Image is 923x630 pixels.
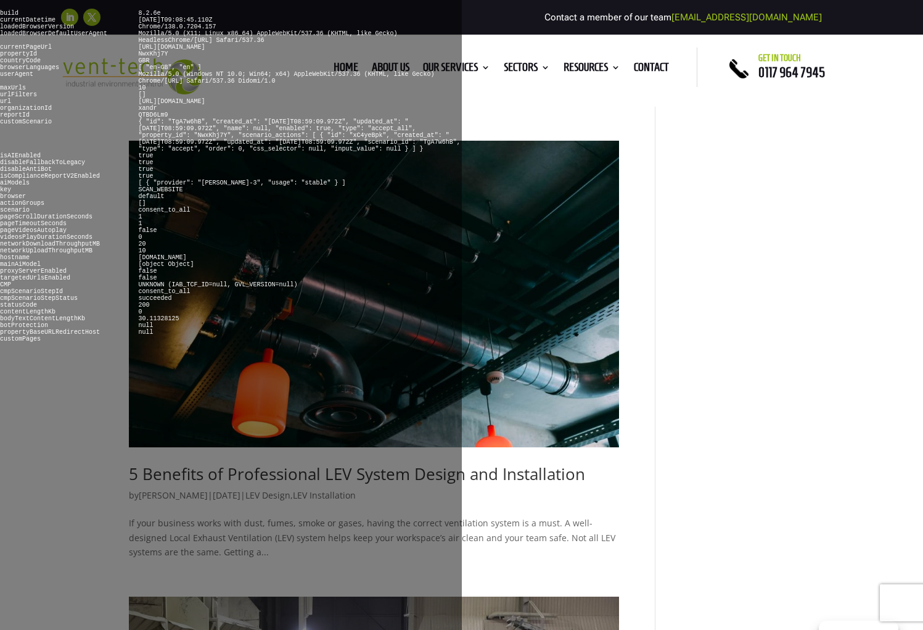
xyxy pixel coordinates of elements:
pre: Mozilla/5.0 (X11; Linux x86_64) AppleWebKit/537.36 (KHTML, like Gecko) HeadlessChrome/[URL] Safar... [139,30,398,44]
pre: 20 [139,241,146,247]
span: Contact a member of our team [544,12,822,23]
a: 0117 964 7945 [758,65,825,80]
pre: 0 [139,234,142,241]
pre: true [139,166,154,173]
pre: SCAN_WEBSITE [139,186,183,193]
pre: 10 [139,247,146,254]
pre: 30.11328125 [139,315,179,322]
pre: null [139,322,154,329]
pre: false [139,275,157,281]
a: [EMAIL_ADDRESS][DOMAIN_NAME] [671,12,822,23]
pre: xandr [139,105,157,112]
pre: QTBD6Lm9 [139,112,168,118]
pre: [DATE]T09:08:45.110Z [139,17,213,23]
a: Contact [634,63,669,77]
pre: [object Object] [139,261,194,268]
pre: 10 [139,85,146,91]
pre: [ "en-GB", "en" ] [139,64,202,71]
pre: NwxKhj7Y [139,51,168,57]
pre: consent_to_all [139,207,191,213]
pre: { "id": "TgA7w6hB", "created_at": "[DATE]T08:59:09.972Z", "updated_at": "[DATE]T08:59:09.972Z", "... [139,118,461,152]
pre: [URL][DOMAIN_NAME] [139,44,205,51]
pre: consent_to_all [139,288,191,295]
pre: false [139,268,157,275]
pre: false [139,227,157,234]
pre: [] [139,200,146,207]
pre: [] [139,91,146,98]
pre: 1 [139,220,142,227]
pre: true [139,173,154,180]
pre: [ { "provider": "[PERSON_NAME]-3", "usage": "stable" } ] [139,180,346,186]
pre: 0 [139,309,142,315]
pre: true [139,152,154,159]
pre: [DOMAIN_NAME] [139,254,187,261]
pre: default [139,193,165,200]
pre: 8.2.6e [139,10,161,17]
span: Get in touch [758,53,801,63]
pre: GBR [139,57,150,64]
pre: succeeded [139,295,172,302]
pre: UNKNOWN (IAB_TCF_ID=null, GVL_VERSION=null) [139,281,298,288]
pre: [URL][DOMAIN_NAME] [139,98,205,105]
a: Sectors [504,63,550,77]
pre: true [139,159,154,166]
a: Resources [564,63,620,77]
pre: Mozilla/5.0 (Windows NT 10.0; Win64; x64) AppleWebKit/537.36 (KHTML, like Gecko) Chrome/[URL] Saf... [139,71,435,85]
pre: 200 [139,302,150,309]
pre: null [139,329,154,336]
pre: 1 [139,213,142,220]
pre: Chrome/138.0.7204.157 [139,23,216,30]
